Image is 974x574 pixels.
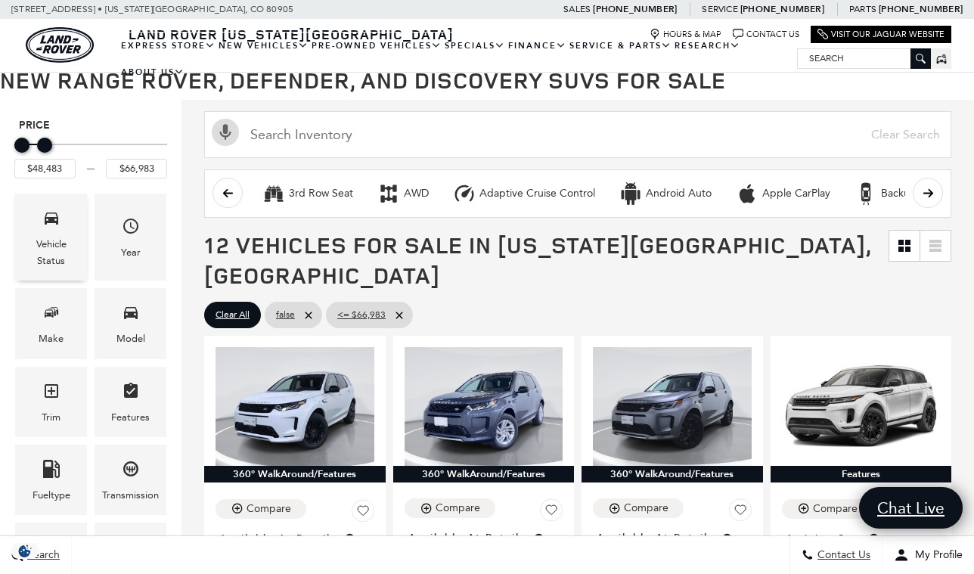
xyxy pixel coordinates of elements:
span: <= $66,983 [337,306,386,324]
div: Apple CarPlay [762,187,830,200]
section: Click to Open Cookie Consent Modal [8,543,42,559]
div: Compare [624,501,668,515]
div: 3rd Row Seat [262,182,285,205]
img: 2024 Land Rover Discovery Sport S [593,347,752,466]
span: Available at Retailer [408,529,532,546]
a: Visit Our Jaguar Website [817,29,945,40]
button: Backup CameraBackup Camera [846,178,965,209]
span: Sales [563,4,591,14]
a: About Us [119,59,186,85]
a: Contact Us [733,29,799,40]
span: Arriving Soon [786,530,867,547]
button: Adaptive Cruise ControlAdaptive Cruise Control [445,178,603,209]
span: 12 Vehicles for Sale in [US_STATE][GEOGRAPHIC_DATA], [GEOGRAPHIC_DATA] [204,229,871,290]
span: Clear All [216,306,250,324]
a: Finance [507,33,568,59]
div: MakeMake [15,288,87,358]
span: Chat Live [870,498,952,518]
a: land-rover [26,27,94,63]
a: Service & Parts [568,33,673,59]
input: Search Inventory [204,111,951,158]
div: Vehicle Status [26,236,76,269]
a: Pre-Owned Vehicles [310,33,443,59]
div: 360° WalkAround/Features [582,466,763,482]
a: Chat Live [859,487,963,529]
div: TrimTrim [15,367,87,437]
span: Features [122,378,140,409]
div: 360° WalkAround/Features [393,466,575,482]
span: Service [702,4,737,14]
a: [STREET_ADDRESS] • [US_STATE][GEOGRAPHIC_DATA], CO 80905 [11,4,293,14]
div: VehicleVehicle Status [15,194,87,281]
img: Opt-Out Icon [8,543,42,559]
button: Save Vehicle [352,499,374,528]
div: Minimum Price [14,138,29,153]
div: Compare [436,501,480,515]
span: Model [122,299,140,330]
div: FeaturesFeatures [95,367,166,437]
div: 360° WalkAround/Features [204,466,386,482]
a: [PHONE_NUMBER] [879,3,963,15]
span: Available at Retailer [219,530,343,547]
span: Vehicle is in stock and ready for immediate delivery. Due to demand, availability is subject to c... [720,529,734,546]
button: Android AutoAndroid Auto [611,178,720,209]
span: Contact Us [814,549,870,562]
div: Features [771,466,952,482]
div: Model [116,330,145,347]
div: Year [121,244,141,261]
h5: Price [19,119,163,132]
div: Make [39,330,64,347]
span: Parts [849,4,876,14]
a: Specials [443,33,507,59]
div: Apple CarPlay [736,182,758,205]
span: Vehicle is preparing for delivery to the retailer. MSRP will be finalized when the vehicle arrive... [867,530,880,547]
span: My Profile [909,549,963,562]
div: Backup Camera [855,182,877,205]
div: 3rd Row Seat [289,187,353,200]
div: Compare [813,502,858,516]
a: Research [673,33,742,59]
button: AWDAWD [369,178,437,209]
div: FueltypeFueltype [15,445,87,515]
div: TransmissionTransmission [95,445,166,515]
a: Hours & Map [650,29,721,40]
span: Available at Retailer [597,529,720,546]
span: Trim [42,378,60,409]
button: Open user profile menu [882,536,974,574]
div: Fueltype [33,487,70,504]
span: Mileage [42,534,60,565]
div: Compare [247,502,291,516]
span: Transmission [122,456,140,487]
div: Trim [42,409,60,426]
div: Android Auto [619,182,642,205]
input: Maximum [106,159,167,178]
button: Compare Vehicle [405,498,495,518]
span: Make [42,299,60,330]
div: Maximum Price [37,138,52,153]
button: Compare Vehicle [782,499,873,519]
button: Apple CarPlayApple CarPlay [727,178,839,209]
span: Vehicle is in stock and ready for immediate delivery. Due to demand, availability is subject to c... [343,530,356,547]
div: Backup Camera [881,187,957,200]
span: Vehicle [42,205,60,236]
img: 2024 Land Rover Discovery Sport S [405,347,563,466]
button: 3rd Row Seat3rd Row Seat [254,178,361,209]
div: ModelModel [95,288,166,358]
button: scroll right [913,178,943,208]
a: Land Rover [US_STATE][GEOGRAPHIC_DATA] [119,25,463,43]
span: Fueltype [42,456,60,487]
div: Features [111,409,150,426]
span: Engine [122,534,140,565]
button: Compare Vehicle [593,498,684,518]
img: Land Rover [26,27,94,63]
div: Android Auto [646,187,712,200]
a: New Vehicles [217,33,310,59]
input: Minimum [14,159,76,178]
span: Year [122,213,140,244]
button: Save Vehicle [540,498,563,527]
a: [PHONE_NUMBER] [740,3,824,15]
button: Compare Vehicle [216,499,306,519]
div: Price [14,132,167,178]
div: Transmission [102,487,159,504]
div: Adaptive Cruise Control [479,187,595,200]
